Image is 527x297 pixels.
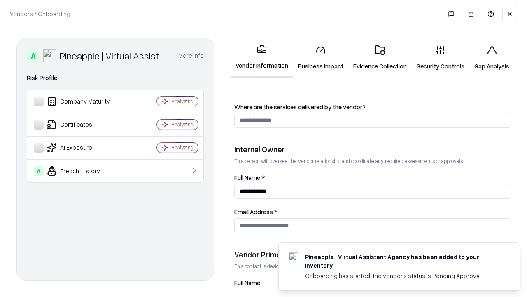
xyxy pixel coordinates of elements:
label: Email Address * [234,209,511,215]
p: This contact is designated to receive the assessment request from Shift [234,263,511,270]
div: Internal Owner [234,144,511,154]
div: Onboarding has started, the vendor's status is Pending Approval. [305,271,500,280]
a: Security Controls [412,39,469,77]
div: A [34,166,44,176]
p: This person will oversee the vendor relationship and coordinate any required assessments or appro... [234,158,511,165]
a: Business Impact [293,39,348,77]
div: Pineapple | Virtual Assistant Agency has been added to your inventory [305,252,500,270]
a: Evidence Collection [348,39,412,77]
div: A [27,49,40,62]
label: Where are the services delivered by the vendor? [234,104,511,110]
div: Vendor Primary Contact [234,250,511,259]
div: Company Maturity [34,97,132,106]
div: Certificates [34,120,132,130]
div: Analyzing [171,98,194,105]
button: More info [178,48,204,63]
img: Pineapple | Virtual Assistant Agency [43,49,56,62]
div: Analyzing [171,121,194,128]
div: Pineapple | Virtual Assistant Agency [60,49,168,62]
img: trypineapple.com [289,252,298,262]
a: Vendor Information [231,38,293,78]
p: Vendors / Onboarding [10,9,70,18]
a: Gap Analysis [469,39,514,77]
div: Risk Profile [27,73,204,83]
label: Full Name * [234,174,511,181]
label: Full Name [234,280,511,286]
div: Breach History [34,166,132,176]
div: Analyzing [171,144,194,151]
div: AI Exposure [34,143,132,153]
